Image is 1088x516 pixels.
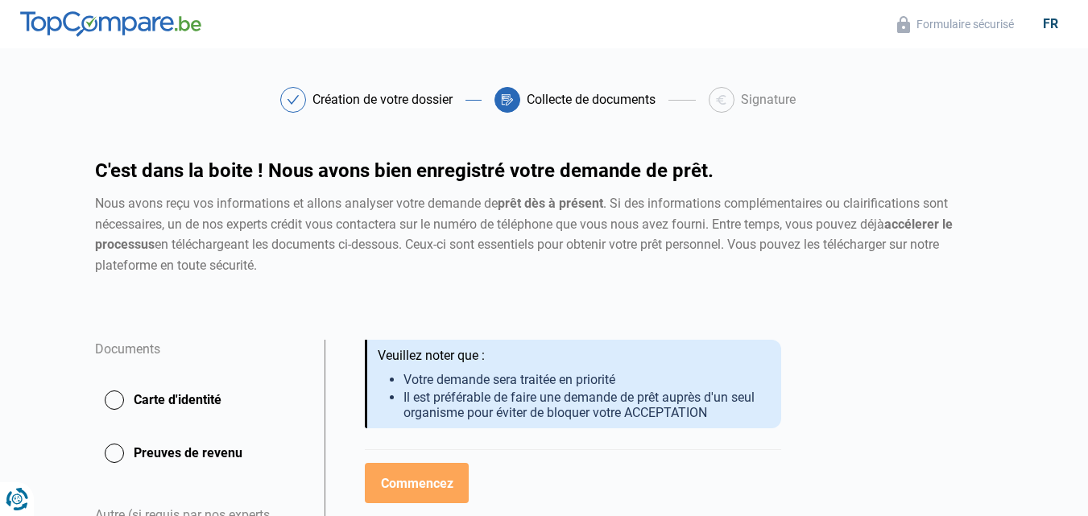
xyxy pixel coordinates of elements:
[527,93,656,106] div: Collecte de documents
[95,161,994,180] h1: C'est dans la boite ! Nous avons bien enregistré votre demande de prêt.
[403,390,769,420] li: Il est préférable de faire une demande de prêt auprès d'un seul organisme pour éviter de bloquer ...
[95,433,305,473] button: Preuves de revenu
[365,463,469,503] button: Commencez
[95,380,305,420] button: Carte d'identité
[498,196,603,211] strong: prêt dès à présent
[892,15,1019,34] button: Formulaire sécurisé
[312,93,453,106] div: Création de votre dossier
[1033,16,1068,31] div: fr
[403,372,769,387] li: Votre demande sera traitée en priorité
[95,340,305,380] div: Documents
[378,348,769,364] div: Veuillez noter que :
[95,193,994,275] div: Nous avons reçu vos informations et allons analyser votre demande de . Si des informations complé...
[741,93,796,106] div: Signature
[20,11,201,37] img: TopCompare.be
